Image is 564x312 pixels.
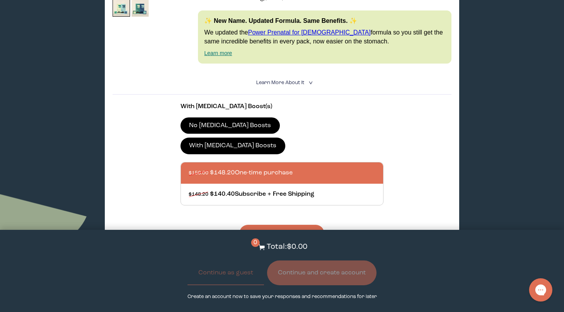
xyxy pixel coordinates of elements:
[256,80,304,85] span: Learn More About it
[180,117,280,134] label: No [MEDICAL_DATA] Boosts
[187,260,264,285] button: Continue as guest
[251,238,260,247] span: 0
[204,28,445,46] p: We updated the formula so you still get the same incredible benefits in every pack, now easier on...
[239,225,324,241] button: Add to Cart - $148.20
[306,81,314,85] i: <
[180,138,285,154] label: With [MEDICAL_DATA] Boosts
[256,79,308,86] summary: Learn More About it <
[180,102,384,111] p: With [MEDICAL_DATA] Boost(s)
[204,50,232,56] a: Learn more
[187,293,377,300] p: Create an account now to save your responses and recommendations for later
[204,17,357,24] strong: ✨ New Name. Updated Formula. Same Benefits. ✨
[267,241,307,253] p: Total: $0.00
[525,276,556,304] iframe: Gorgias live chat messenger
[248,29,371,36] a: Power Prenatal for [DEMOGRAPHIC_DATA]
[267,260,377,285] button: Continue and create account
